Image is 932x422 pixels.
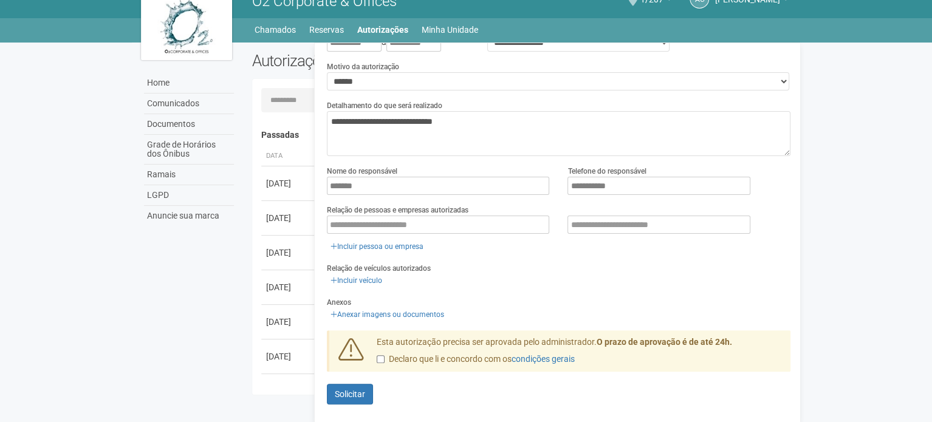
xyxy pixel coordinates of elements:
[327,297,351,308] label: Anexos
[597,337,732,347] strong: O prazo de aprovação é de até 24h.
[368,336,790,372] div: Esta autorização precisa ser aprovada pelo administrador.
[144,165,234,185] a: Ramais
[327,205,468,216] label: Relação de pessoas e empresas autorizadas
[144,206,234,226] a: Anuncie sua marca
[144,135,234,165] a: Grade de Horários dos Ônibus
[327,100,442,111] label: Detalhamento do que será realizado
[266,316,311,328] div: [DATE]
[422,21,478,38] a: Minha Unidade
[335,389,365,399] span: Solicitar
[327,166,397,177] label: Nome do responsável
[327,240,427,253] a: Incluir pessoa ou empresa
[144,94,234,114] a: Comunicados
[261,131,782,140] h4: Passadas
[266,350,311,362] div: [DATE]
[567,166,646,177] label: Telefone do responsável
[255,21,296,38] a: Chamados
[266,281,311,293] div: [DATE]
[266,247,311,259] div: [DATE]
[327,384,373,404] button: Solicitar
[144,114,234,135] a: Documentos
[144,73,234,94] a: Home
[327,263,431,274] label: Relação de veículos autorizados
[266,385,311,397] div: [DATE]
[266,212,311,224] div: [DATE]
[252,52,512,70] h2: Autorizações
[144,185,234,206] a: LGPD
[512,354,575,364] a: condições gerais
[327,274,386,287] a: Incluir veículo
[261,146,316,166] th: Data
[266,177,311,189] div: [DATE]
[357,21,408,38] a: Autorizações
[377,355,385,363] input: Declaro que li e concordo com oscondições gerais
[309,21,344,38] a: Reservas
[327,61,399,72] label: Motivo da autorização
[327,308,448,321] a: Anexar imagens ou documentos
[377,353,575,366] label: Declaro que li e concordo com os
